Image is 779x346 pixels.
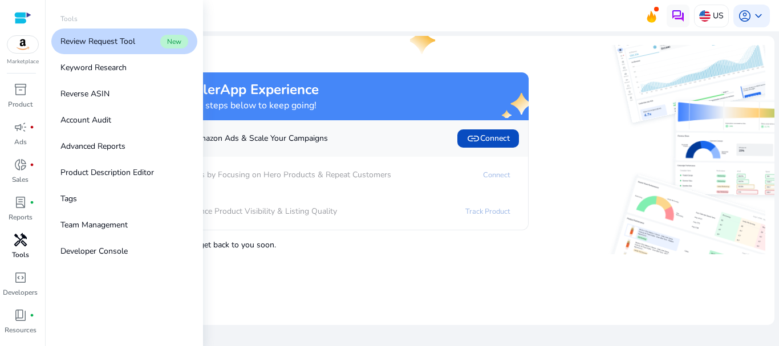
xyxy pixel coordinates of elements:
p: Tools [12,250,29,260]
p: Reports [9,212,33,222]
p: Advanced Reports [60,140,125,152]
p: Tools [60,14,78,24]
span: fiber_manual_record [30,313,34,317]
span: donut_small [14,158,27,172]
p: US [713,6,724,26]
p: , and we'll get back to you soon. [73,234,529,251]
span: campaign [14,120,27,134]
img: amazon.svg [7,36,38,53]
p: Product [8,99,33,109]
a: Connect [474,166,519,184]
img: one-star.svg [410,27,437,54]
p: Sales [12,174,29,185]
p: Team Management [60,219,128,231]
p: Developers [3,287,38,298]
p: Account Audit [60,114,111,126]
span: code_blocks [14,271,27,284]
p: Product Description Editor [60,166,154,178]
span: fiber_manual_record [30,162,34,167]
p: Automate Amazon Ads & Scale Your Campaigns [103,132,328,144]
p: Enhance Product Visibility & Listing Quality [103,205,337,217]
span: Connect [466,132,510,145]
button: linkConnect [457,129,519,148]
span: link [466,132,480,145]
a: Track Product [456,202,519,221]
p: Boost Sales by Focusing on Hero Products & Repeat Customers [103,169,391,181]
span: New [160,35,188,48]
img: us.svg [699,10,711,22]
p: Review Request Tool [60,35,135,47]
p: Tags [60,193,77,205]
p: Marketplace [7,58,39,66]
span: account_circle [738,9,752,23]
p: Reverse ASIN [60,88,109,100]
span: book_4 [14,308,27,322]
span: lab_profile [14,196,27,209]
p: Resources [5,325,36,335]
p: Keyword Research [60,62,127,74]
span: fiber_manual_record [30,125,34,129]
span: handyman [14,233,27,247]
span: keyboard_arrow_down [752,9,765,23]
span: inventory_2 [14,83,27,96]
p: Developer Console [60,245,128,257]
span: fiber_manual_record [30,200,34,205]
p: Ads [14,137,27,147]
